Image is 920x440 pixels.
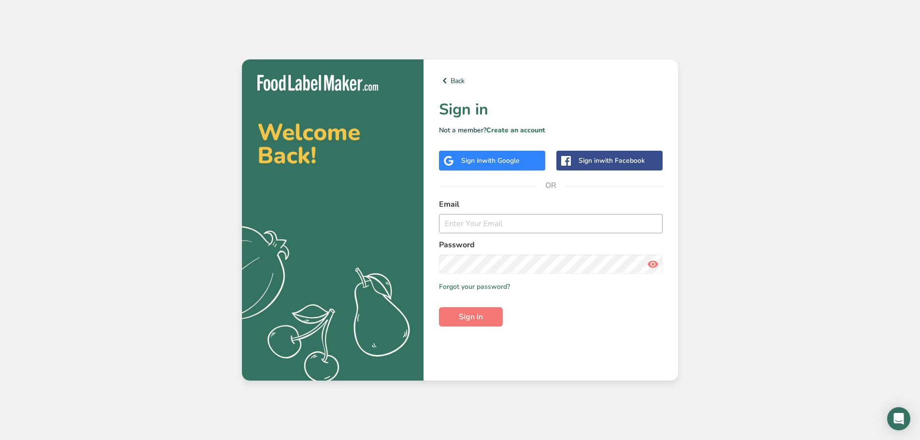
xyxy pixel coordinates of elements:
[599,156,645,165] span: with Facebook
[482,156,520,165] span: with Google
[486,126,545,135] a: Create an account
[537,171,566,200] span: OR
[257,121,408,167] h2: Welcome Back!
[439,75,663,86] a: Back
[459,311,483,323] span: Sign in
[439,282,510,292] a: Forgot your password?
[439,239,663,251] label: Password
[439,98,663,121] h1: Sign in
[439,199,663,210] label: Email
[439,307,503,326] button: Sign in
[887,407,910,430] div: Open Intercom Messenger
[461,156,520,166] div: Sign in
[579,156,645,166] div: Sign in
[257,75,378,91] img: Food Label Maker
[439,214,663,233] input: Enter Your Email
[439,125,663,135] p: Not a member?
